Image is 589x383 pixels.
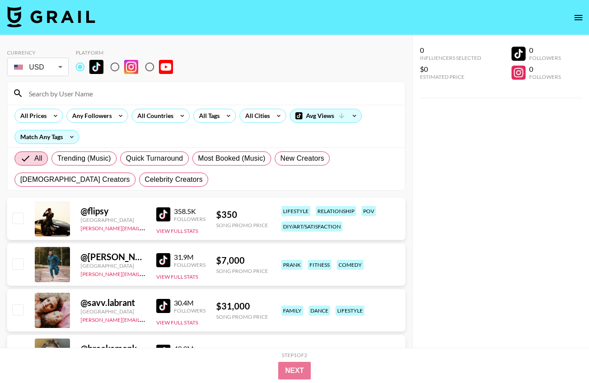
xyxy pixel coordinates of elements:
div: Followers [174,261,206,268]
div: Followers [529,74,561,80]
span: All [34,153,42,164]
div: 0 [529,46,561,55]
img: TikTok [156,299,170,313]
div: lifestyle [335,306,364,316]
img: TikTok [156,345,170,359]
div: Currency [7,49,69,56]
span: Celebrity Creators [145,174,203,185]
div: $ 7,000 [216,255,268,266]
div: [GEOGRAPHIC_DATA] [81,262,146,269]
a: [PERSON_NAME][EMAIL_ADDRESS][DOMAIN_NAME] [81,315,211,323]
div: comedy [337,260,364,270]
div: Match Any Tags [15,130,79,144]
div: fitness [308,260,331,270]
div: Followers [174,216,206,222]
div: family [281,306,303,316]
button: View Full Stats [156,273,198,280]
div: @ [PERSON_NAME].[PERSON_NAME] [81,251,146,262]
img: Grail Talent [7,6,95,27]
div: $ 350 [216,209,268,220]
div: 40.2M [174,344,206,353]
div: Step 1 of 2 [282,352,307,358]
div: Platform [76,49,180,56]
a: [PERSON_NAME][EMAIL_ADDRESS][DOMAIN_NAME] [81,223,211,232]
div: $0 [420,65,481,74]
div: [GEOGRAPHIC_DATA] [81,308,146,315]
div: 0 [420,46,481,55]
div: 30.4M [174,298,206,307]
iframe: Drift Widget Chat Controller [545,339,578,372]
div: $ 31,000 [216,301,268,312]
div: 0 [529,65,561,74]
div: $ 15,000 [216,346,268,357]
img: TikTok [156,253,170,267]
div: Estimated Price [420,74,481,80]
img: Instagram [124,60,138,74]
span: Quick Turnaround [126,153,183,164]
div: @ brookemonk_ [81,343,146,354]
div: Song Promo Price [216,268,268,274]
div: All Cities [240,109,272,122]
div: diy/art/satisfaction [281,221,342,232]
div: Followers [174,307,206,314]
button: View Full Stats [156,228,198,234]
input: Search by User Name [23,86,400,100]
div: lifestyle [281,206,310,216]
a: [PERSON_NAME][EMAIL_ADDRESS][DOMAIN_NAME] [81,269,211,277]
div: 358.5K [174,207,206,216]
div: All Prices [15,109,48,122]
span: [DEMOGRAPHIC_DATA] Creators [20,174,130,185]
span: Most Booked (Music) [198,153,265,164]
button: View Full Stats [156,319,198,326]
img: TikTok [89,60,103,74]
div: @ flipsy [81,206,146,217]
div: pov [361,206,376,216]
div: 31.9M [174,253,206,261]
div: prank [281,260,302,270]
div: Influencers Selected [420,55,481,61]
div: Avg Views [290,109,361,122]
div: All Tags [194,109,221,122]
div: @ savv.labrant [81,297,146,308]
div: All Countries [132,109,175,122]
div: relationship [316,206,356,216]
div: [GEOGRAPHIC_DATA] [81,217,146,223]
div: Followers [529,55,561,61]
span: New Creators [280,153,324,164]
span: Trending (Music) [57,153,111,164]
button: open drawer [570,9,587,26]
div: Song Promo Price [216,222,268,228]
div: USD [9,59,67,75]
img: TikTok [156,207,170,221]
div: Song Promo Price [216,313,268,320]
button: Next [278,362,311,379]
img: YouTube [159,60,173,74]
div: dance [309,306,330,316]
div: Any Followers [67,109,114,122]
